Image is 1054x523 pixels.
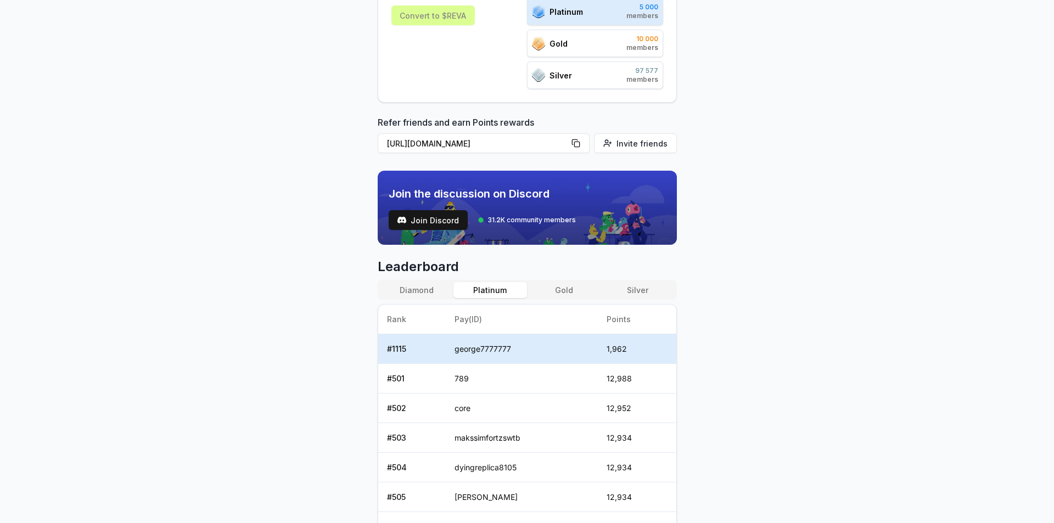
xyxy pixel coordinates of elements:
[532,37,545,50] img: ranks_icon
[598,482,676,512] td: 12,934
[378,423,446,453] td: # 503
[378,334,446,364] td: # 1115
[397,216,406,224] img: test
[446,364,598,393] td: 789
[380,282,453,298] button: Diamond
[616,138,668,149] span: Invite friends
[389,186,576,201] span: Join the discussion on Discord
[550,38,568,49] span: Gold
[378,453,446,482] td: # 504
[378,364,446,393] td: # 501
[378,482,446,512] td: # 505
[626,3,658,12] span: 5 000
[378,258,677,275] span: Leaderboard
[378,393,446,423] td: # 502
[594,133,677,153] button: Invite friends
[550,70,572,81] span: Silver
[626,43,658,52] span: members
[389,210,468,230] button: Join Discord
[626,12,658,20] span: members
[598,334,676,364] td: 1,962
[453,282,527,298] button: Platinum
[389,210,468,230] a: testJoin Discord
[378,305,446,334] th: Rank
[598,393,676,423] td: 12,952
[527,282,601,298] button: Gold
[532,68,545,82] img: ranks_icon
[446,334,598,364] td: george7777777
[378,116,677,158] div: Refer friends and earn Points rewards
[487,216,576,224] span: 31.2K community members
[446,453,598,482] td: dyingreplica8105
[446,423,598,453] td: makssimfortzswtb
[446,393,598,423] td: core
[598,305,676,334] th: Points
[378,171,677,245] img: discord_banner
[532,4,545,19] img: ranks_icon
[601,282,674,298] button: Silver
[378,133,590,153] button: [URL][DOMAIN_NAME]
[446,305,598,334] th: Pay(ID)
[626,75,658,84] span: members
[550,6,583,18] span: Platinum
[446,482,598,512] td: [PERSON_NAME]
[598,364,676,393] td: 12,988
[598,423,676,453] td: 12,934
[626,35,658,43] span: 10 000
[626,66,658,75] span: 97 577
[411,215,459,226] span: Join Discord
[598,453,676,482] td: 12,934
